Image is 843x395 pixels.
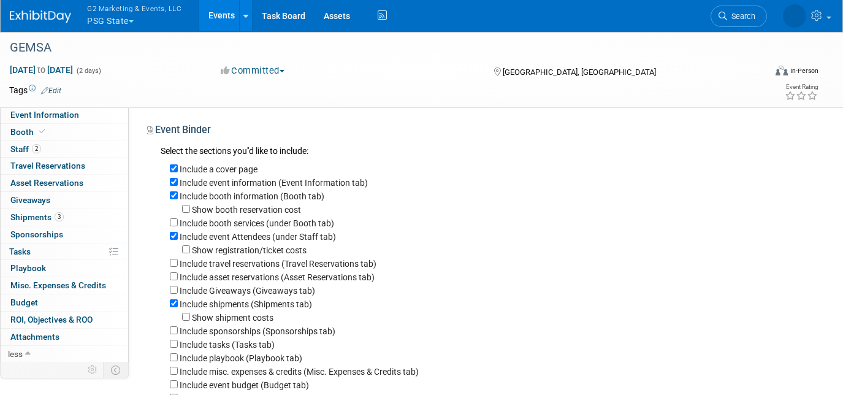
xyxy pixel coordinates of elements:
[503,67,656,77] span: [GEOGRAPHIC_DATA], [GEOGRAPHIC_DATA]
[180,178,368,188] label: Include event information (Event Information tab)
[785,84,818,90] div: Event Rating
[8,349,23,359] span: less
[192,313,273,323] label: Show shipment costs
[32,144,41,153] span: 2
[180,191,324,201] label: Include booth information (Booth tab)
[82,362,104,378] td: Personalize Event Tab Strip
[180,367,419,377] label: Include misc. expenses & credits (Misc. Expenses & Credits tab)
[10,127,48,137] span: Booth
[10,10,71,23] img: ExhibitDay
[10,332,59,342] span: Attachments
[104,362,129,378] td: Toggle Event Tabs
[180,286,315,296] label: Include Giveaways (Giveaways tab)
[1,158,128,174] a: Travel Reservations
[1,175,128,191] a: Asset Reservations
[1,124,128,140] a: Booth
[10,195,50,205] span: Giveaways
[36,65,47,75] span: to
[192,205,301,215] label: Show booth reservation cost
[1,329,128,345] a: Attachments
[180,259,376,269] label: Include travel reservations (Travel Reservations tab)
[711,6,767,27] a: Search
[10,110,79,120] span: Event Information
[180,164,257,174] label: Include a cover page
[180,353,302,363] label: Include playbook (Playbook tab)
[776,66,788,75] img: Format-Inperson.png
[10,178,83,188] span: Asset Reservations
[9,64,74,75] span: [DATE] [DATE]
[39,128,45,135] i: Booth reservation complete
[180,380,309,390] label: Include event budget (Budget tab)
[87,2,181,15] span: G2 Marketing & Events, LLC
[180,272,375,282] label: Include asset reservations (Asset Reservations tab)
[727,12,755,21] span: Search
[1,277,128,294] a: Misc. Expenses & Credits
[180,340,275,350] label: Include tasks (Tasks tab)
[216,64,289,77] button: Committed
[10,144,41,154] span: Staff
[1,226,128,243] a: Sponsorships
[783,4,806,28] img: Laine Butler
[10,229,63,239] span: Sponsorships
[180,218,334,228] label: Include booth services (under Booth tab)
[1,192,128,209] a: Giveaways
[1,312,128,328] a: ROI, Objectives & ROO
[1,141,128,158] a: Staff2
[161,145,809,159] div: Select the sections you''d like to include:
[9,247,31,256] span: Tasks
[10,263,46,273] span: Playbook
[10,161,85,171] span: Travel Reservations
[147,123,809,141] div: Event Binder
[192,245,307,255] label: Show registration/ticket costs
[699,64,818,82] div: Event Format
[180,326,335,336] label: Include sponsorships (Sponsorships tab)
[1,244,128,260] a: Tasks
[1,346,128,362] a: less
[790,66,818,75] div: In-Person
[10,280,106,290] span: Misc. Expenses & Credits
[10,212,64,222] span: Shipments
[1,107,128,123] a: Event Information
[6,37,750,59] div: GEMSA
[1,294,128,311] a: Budget
[1,260,128,277] a: Playbook
[55,212,64,221] span: 3
[41,86,61,95] a: Edit
[1,209,128,226] a: Shipments3
[180,299,312,309] label: Include shipments (Shipments tab)
[10,297,38,307] span: Budget
[75,67,101,75] span: (2 days)
[9,84,61,96] td: Tags
[180,232,336,242] label: Include event Attendees (under Staff tab)
[10,315,93,324] span: ROI, Objectives & ROO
